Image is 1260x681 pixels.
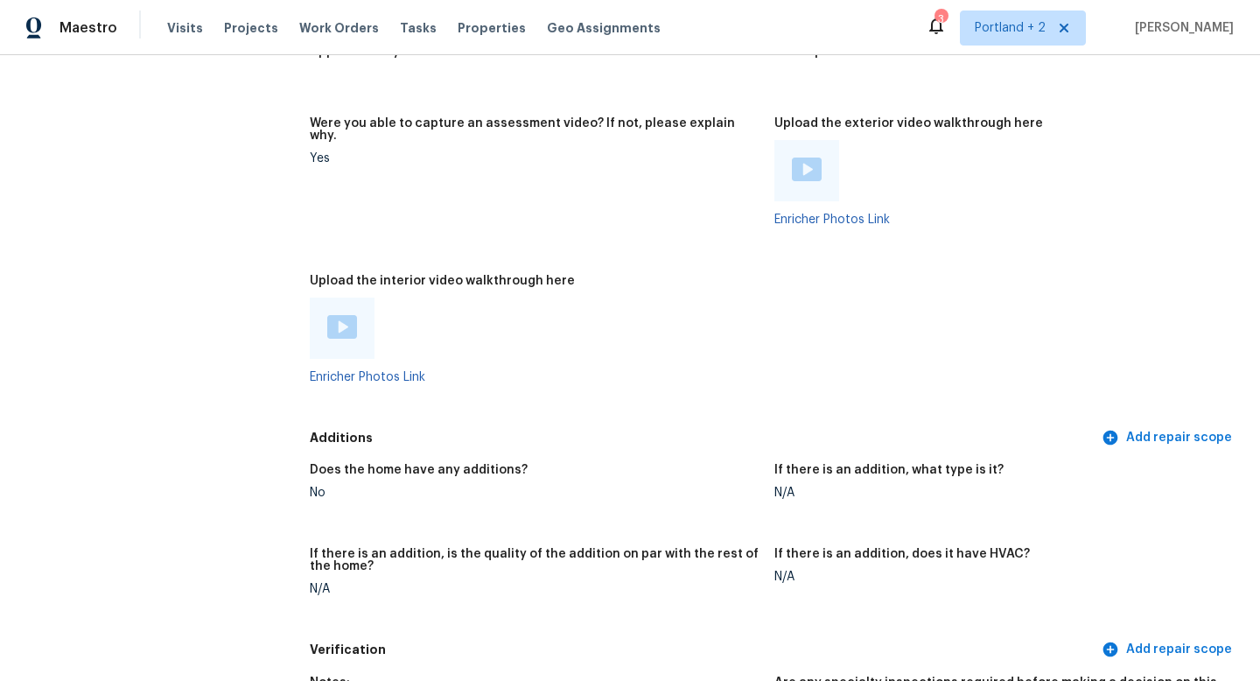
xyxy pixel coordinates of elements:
[327,315,357,339] img: Play Video
[310,275,575,287] h5: Upload the interior video walkthrough here
[59,19,117,37] span: Maestro
[1098,634,1239,666] button: Add repair scope
[774,571,1225,583] div: N/A
[1128,19,1234,37] span: [PERSON_NAME]
[310,152,760,165] div: Yes
[310,548,760,572] h5: If there is an addition, is the quality of the addition on par with the rest of the home?
[310,487,760,499] div: No
[224,19,278,37] span: Projects
[299,19,379,37] span: Work Orders
[547,19,661,37] span: Geo Assignments
[310,429,1098,447] h5: Additions
[1105,427,1232,449] span: Add repair scope
[774,214,890,226] a: Enricher Photos Link
[792,158,822,181] img: Play Video
[458,19,526,37] span: Properties
[774,487,1225,499] div: N/A
[1105,639,1232,661] span: Add repair scope
[934,11,947,28] div: 3
[792,158,822,184] a: Play Video
[310,371,425,383] a: Enricher Photos Link
[310,117,760,142] h5: Were you able to capture an assessment video? If not, please explain why.
[400,22,437,34] span: Tasks
[774,548,1030,560] h5: If there is an addition, does it have HVAC?
[327,315,357,341] a: Play Video
[1098,422,1239,454] button: Add repair scope
[310,641,1098,659] h5: Verification
[975,19,1046,37] span: Portland + 2
[310,464,528,476] h5: Does the home have any additions?
[167,19,203,37] span: Visits
[310,583,760,595] div: N/A
[774,117,1043,130] h5: Upload the exterior video walkthrough here
[774,464,1004,476] h5: If there is an addition, what type is it?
